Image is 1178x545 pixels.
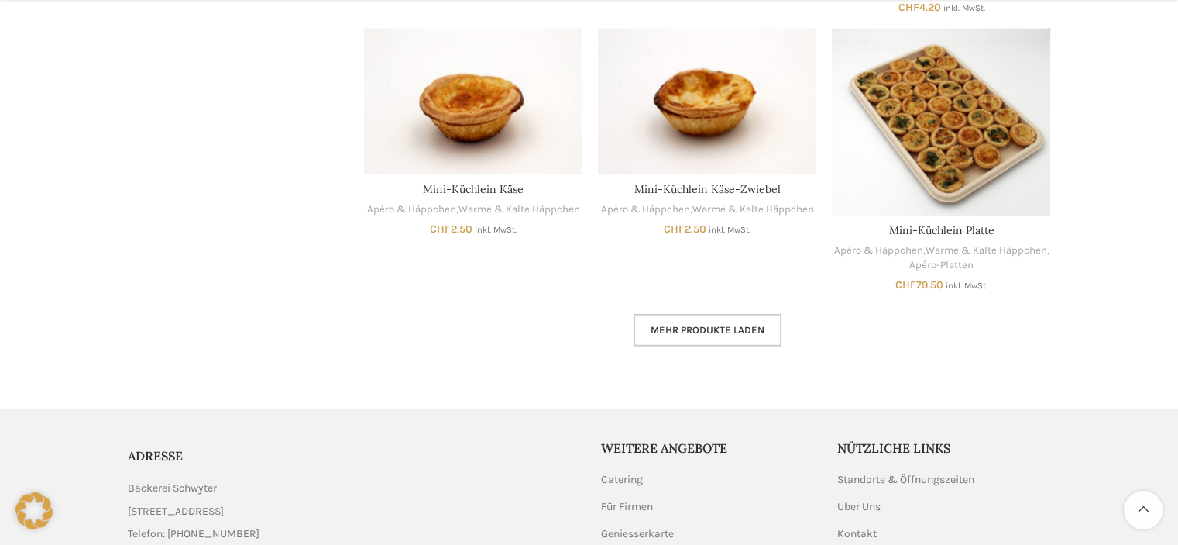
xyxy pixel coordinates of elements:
[898,1,919,14] span: CHF
[946,281,987,291] small: inkl. MwSt.
[895,278,943,291] bdi: 79.50
[888,223,994,237] a: Mini-Küchlein Platte
[692,202,814,217] a: Warme & Kalte Häppchen
[128,503,224,520] span: [STREET_ADDRESS]
[664,222,685,236] span: CHF
[837,440,1051,457] h5: Nützliche Links
[651,324,764,336] span: Mehr Produkte laden
[601,499,654,515] a: Für Firmen
[423,182,524,196] a: Mini-Küchlein Käse
[601,472,644,488] a: Catering
[832,243,1050,272] div: , ,
[909,258,974,273] a: Apéro-Platten
[943,3,984,13] small: inkl. MwSt.
[598,29,816,174] a: Mini-Küchlein Käse-Zwiebel
[925,243,1046,258] a: Warme & Kalte Häppchen
[837,472,976,488] a: Standorte & Öffnungszeiten
[833,243,922,258] a: Apéro & Häppchen
[128,480,217,497] span: Bäckerei Schwyter
[837,499,882,515] a: Über Uns
[1124,491,1163,529] a: Scroll to top button
[898,1,940,14] bdi: 4.20
[837,526,878,542] a: Kontakt
[601,440,815,457] h5: Weitere Angebote
[601,202,690,217] a: Apéro & Häppchen
[664,222,706,236] bdi: 2.50
[709,225,750,235] small: inkl. MwSt.
[832,29,1050,216] a: Mini-Küchlein Platte
[364,202,582,217] div: ,
[430,222,472,236] bdi: 2.50
[367,202,456,217] a: Apéro & Häppchen
[601,526,675,542] a: Geniesserkarte
[128,448,183,464] span: ADRESSE
[128,526,578,543] a: List item link
[634,314,781,347] a: Mehr Produkte laden
[895,278,916,291] span: CHF
[364,29,582,174] a: Mini-Küchlein Käse
[458,202,580,217] a: Warme & Kalte Häppchen
[475,225,517,235] small: inkl. MwSt.
[430,222,451,236] span: CHF
[598,202,816,217] div: ,
[634,182,781,196] a: Mini-Küchlein Käse-Zwiebel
